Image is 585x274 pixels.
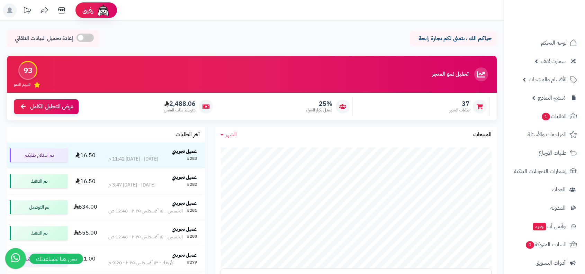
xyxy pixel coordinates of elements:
span: العملاء [552,185,566,194]
a: لوحة التحكم [508,35,581,51]
a: إشعارات التحويلات البنكية [508,163,581,180]
span: طلبات الإرجاع [539,148,567,158]
div: الأربعاء - ١٣ أغسطس ٢٠٢٥ - 9:20 م [108,259,174,266]
span: طلبات الشهر [449,107,469,113]
a: عرض التحليل الكامل [14,99,79,114]
span: سمارت لايف [541,56,566,66]
strong: عميل تجريبي [172,148,197,155]
div: #282 [187,182,197,189]
div: #281 [187,208,197,214]
div: الخميس - ١٤ أغسطس ٢٠٢٥ - 12:46 ص [108,234,183,240]
span: 25% [306,100,332,108]
div: تم التنفيذ [10,174,67,188]
div: الخميس - ١٤ أغسطس ٢٠٢٥ - 12:48 ص [108,208,183,214]
span: جديد [533,223,546,230]
span: متوسط طلب العميل [164,107,196,113]
a: تحديثات المنصة [18,3,36,19]
span: عرض التحليل الكامل [30,103,73,111]
span: تقييم النمو [14,82,30,88]
span: أدوات التسويق [535,258,566,268]
span: 37 [449,100,469,108]
strong: عميل تجريبي [172,252,197,259]
a: أدوات التسويق [508,255,581,271]
span: إعادة تحميل البيانات التلقائي [15,35,73,43]
strong: عميل تجريبي [172,200,197,207]
div: #279 [187,259,197,266]
div: [DATE] - [DATE] 11:42 م [108,156,158,163]
div: تم استلام طلبكم [10,252,67,266]
span: المدونة [550,203,566,213]
h3: المبيعات [473,132,492,138]
span: الشهر [225,130,237,139]
strong: عميل تجريبي [172,226,197,233]
span: إشعارات التحويلات البنكية [514,166,567,176]
div: تم استلام طلبكم [10,148,67,162]
span: الأقسام والمنتجات [529,75,567,84]
span: 2,488.06 [164,100,196,108]
td: 555.00 [70,220,100,246]
strong: عميل تجريبي [172,174,197,181]
div: تم التنفيذ [10,226,67,240]
p: حياكم الله ، نتمنى لكم تجارة رابحة [415,35,492,43]
a: السلات المتروكة0 [508,236,581,253]
span: لوحة التحكم [541,38,567,48]
a: الشهر [220,131,237,139]
td: 634.00 [70,194,100,220]
span: مُنشئ النماذج [538,93,566,103]
span: 0 [526,241,534,249]
h3: تحليل نمو المتجر [432,71,468,77]
a: المدونة [508,200,581,216]
span: 1 [542,113,550,120]
td: 11.00 [70,246,100,272]
div: [DATE] - [DATE] 3:47 م [108,182,155,189]
span: وآتس آب [532,221,566,231]
img: ai-face.png [96,3,110,17]
span: السلات المتروكة [525,240,567,249]
div: #283 [187,156,197,163]
h3: آخر الطلبات [175,132,200,138]
span: المراجعات والأسئلة [528,130,567,139]
a: طلبات الإرجاع [508,145,581,161]
a: العملاء [508,181,581,198]
a: الطلبات1 [508,108,581,125]
span: رفيق [82,6,93,15]
a: وآتس آبجديد [508,218,581,235]
span: الطلبات [541,111,567,121]
td: 16.50 [70,168,100,194]
div: تم التوصيل [10,200,67,214]
td: 16.50 [70,143,100,168]
span: معدل تكرار الشراء [306,107,332,113]
div: #280 [187,234,197,240]
a: المراجعات والأسئلة [508,126,581,143]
